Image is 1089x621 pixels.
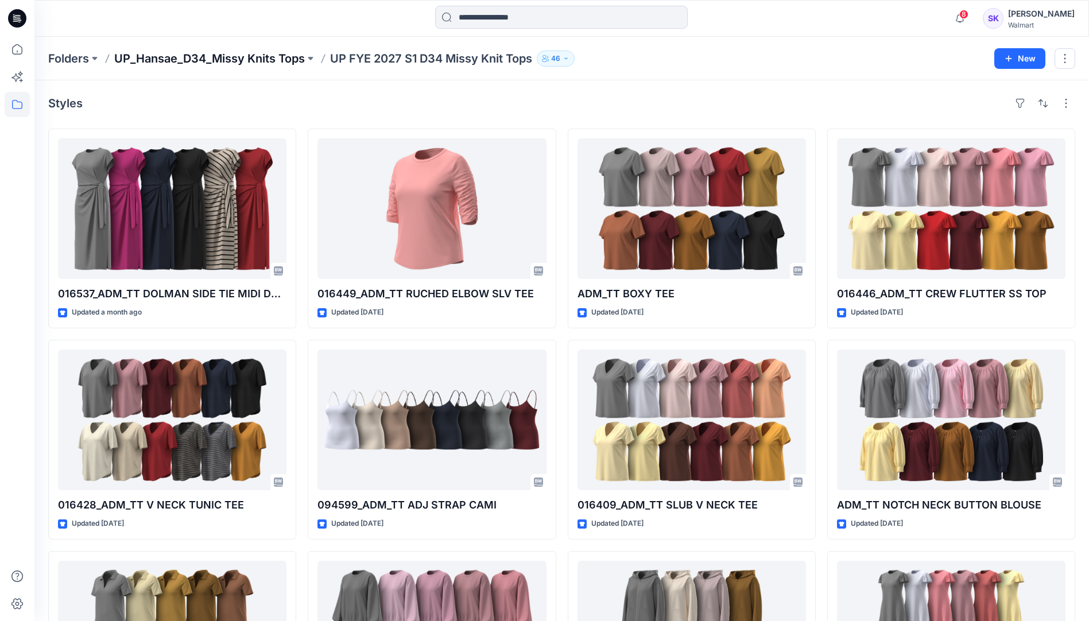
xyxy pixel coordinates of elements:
p: Updated [DATE] [331,306,383,319]
div: SK [983,8,1003,29]
a: 016409_ADM_TT SLUB V NECK TEE [578,350,806,490]
p: Updated [DATE] [851,518,903,530]
a: 016428_ADM_TT V NECK TUNIC TEE [58,350,286,490]
div: Walmart [1008,21,1075,29]
p: ADM_TT BOXY TEE [578,286,806,302]
a: UP_Hansae_D34_Missy Knits Tops [114,51,305,67]
p: UP FYE 2027 S1 D34 Missy Knit Tops [330,51,532,67]
p: 094599_ADM_TT ADJ STRAP CAMI [317,497,546,513]
span: 8 [959,10,968,19]
p: Updated [DATE] [72,518,124,530]
p: Updated [DATE] [851,306,903,319]
p: 016446_ADM_TT CREW FLUTTER SS TOP [837,286,1065,302]
p: 016409_ADM_TT SLUB V NECK TEE [578,497,806,513]
a: ADM_TT NOTCH NECK BUTTON BLOUSE [837,350,1065,490]
p: ADM_TT NOTCH NECK BUTTON BLOUSE [837,497,1065,513]
a: 016449_ADM_TT RUCHED ELBOW SLV TEE [317,138,546,279]
p: 016449_ADM_TT RUCHED ELBOW SLV TEE [317,286,546,302]
p: Updated [DATE] [331,518,383,530]
p: 46 [551,52,560,65]
a: ADM_TT BOXY TEE [578,138,806,279]
a: 094599_ADM_TT ADJ STRAP CAMI [317,350,546,490]
p: 016428_ADM_TT V NECK TUNIC TEE [58,497,286,513]
button: 46 [537,51,575,67]
p: Updated [DATE] [591,518,644,530]
a: 016537_ADM_TT DOLMAN SIDE TIE MIDI DRESS [58,138,286,279]
div: [PERSON_NAME] [1008,7,1075,21]
a: Folders [48,51,89,67]
p: 016537_ADM_TT DOLMAN SIDE TIE MIDI DRESS [58,286,286,302]
p: Updated a month ago [72,306,142,319]
button: New [994,48,1045,69]
h4: Styles [48,96,83,110]
a: 016446_ADM_TT CREW FLUTTER SS TOP [837,138,1065,279]
p: Updated [DATE] [591,306,644,319]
